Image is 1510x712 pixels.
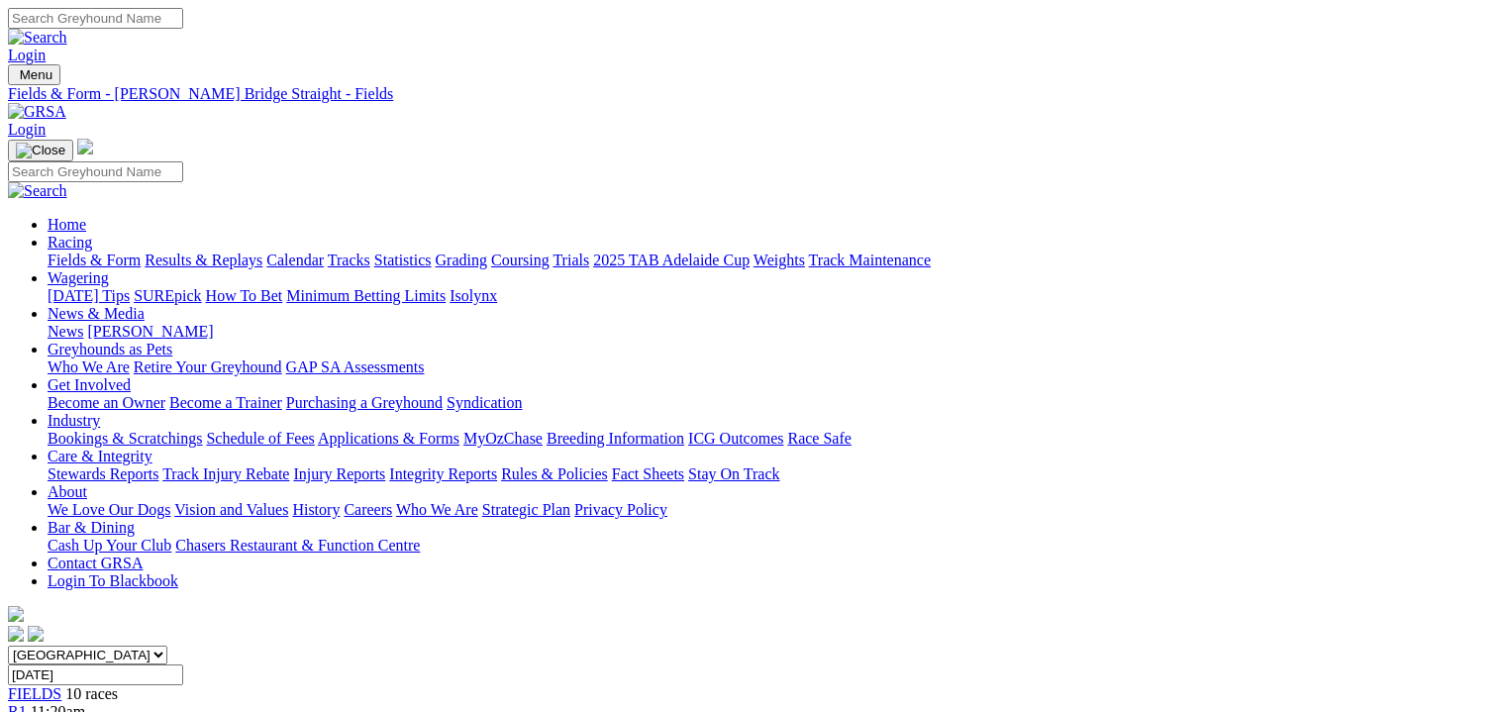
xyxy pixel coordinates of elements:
a: Stay On Track [688,465,779,482]
a: Who We Are [396,501,478,518]
a: Chasers Restaurant & Function Centre [175,537,420,554]
a: How To Bet [206,287,283,304]
a: Get Involved [48,376,131,393]
a: Contact GRSA [48,555,143,571]
a: Results & Replays [145,252,262,268]
img: logo-grsa-white.png [77,139,93,154]
a: History [292,501,340,518]
a: Grading [436,252,487,268]
div: Wagering [48,287,1502,305]
input: Search [8,8,183,29]
input: Select date [8,664,183,685]
a: Bookings & Scratchings [48,430,202,447]
a: Statistics [374,252,432,268]
a: ICG Outcomes [688,430,783,447]
a: Industry [48,412,100,429]
a: Fields & Form - [PERSON_NAME] Bridge Straight - Fields [8,85,1502,103]
a: Tracks [328,252,370,268]
a: Login [8,121,46,138]
a: Track Maintenance [809,252,931,268]
a: Coursing [491,252,550,268]
a: Racing [48,234,92,251]
a: Weights [754,252,805,268]
div: News & Media [48,323,1502,341]
a: Care & Integrity [48,448,152,464]
a: News [48,323,83,340]
div: Greyhounds as Pets [48,358,1502,376]
div: Industry [48,430,1502,448]
a: Fields & Form [48,252,141,268]
a: Home [48,216,86,233]
a: MyOzChase [463,430,543,447]
a: Careers [344,501,392,518]
input: Search [8,161,183,182]
a: Injury Reports [293,465,385,482]
a: Strategic Plan [482,501,570,518]
span: Menu [20,67,52,82]
div: Care & Integrity [48,465,1502,483]
a: Purchasing a Greyhound [286,394,443,411]
a: GAP SA Assessments [286,358,425,375]
a: Login [8,47,46,63]
button: Toggle navigation [8,64,60,85]
a: Become a Trainer [169,394,282,411]
img: Search [8,29,67,47]
a: Fact Sheets [612,465,684,482]
a: Trials [553,252,589,268]
a: SUREpick [134,287,201,304]
a: Breeding Information [547,430,684,447]
a: 2025 TAB Adelaide Cup [593,252,750,268]
a: [DATE] Tips [48,287,130,304]
a: Greyhounds as Pets [48,341,172,357]
div: About [48,501,1502,519]
a: Who We Are [48,358,130,375]
button: Toggle navigation [8,140,73,161]
a: News & Media [48,305,145,322]
img: logo-grsa-white.png [8,606,24,622]
a: [PERSON_NAME] [87,323,213,340]
a: Race Safe [787,430,851,447]
a: Retire Your Greyhound [134,358,282,375]
div: Get Involved [48,394,1502,412]
a: We Love Our Dogs [48,501,170,518]
a: Track Injury Rebate [162,465,289,482]
a: Calendar [266,252,324,268]
a: Schedule of Fees [206,430,314,447]
a: Isolynx [450,287,497,304]
a: Integrity Reports [389,465,497,482]
a: Login To Blackbook [48,572,178,589]
a: Wagering [48,269,109,286]
a: Vision and Values [174,501,288,518]
a: Cash Up Your Club [48,537,171,554]
a: Stewards Reports [48,465,158,482]
div: Bar & Dining [48,537,1502,555]
span: 10 races [65,685,118,702]
img: facebook.svg [8,626,24,642]
a: About [48,483,87,500]
a: Minimum Betting Limits [286,287,446,304]
a: Become an Owner [48,394,165,411]
a: FIELDS [8,685,61,702]
img: Close [16,143,65,158]
a: Bar & Dining [48,519,135,536]
img: twitter.svg [28,626,44,642]
a: Syndication [447,394,522,411]
a: Privacy Policy [574,501,667,518]
img: GRSA [8,103,66,121]
a: Rules & Policies [501,465,608,482]
div: Racing [48,252,1502,269]
a: Applications & Forms [318,430,459,447]
img: Search [8,182,67,200]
